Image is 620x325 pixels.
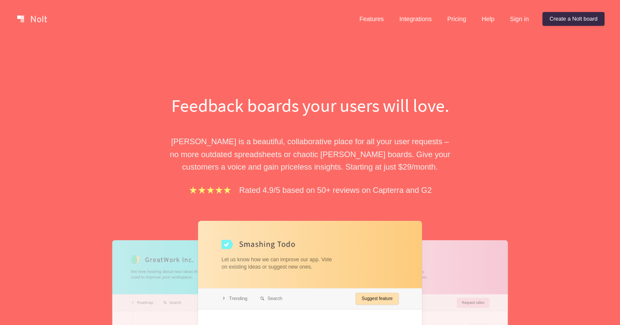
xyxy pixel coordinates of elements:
p: [PERSON_NAME] is a beautiful, collaborative place for all your user requests – no more outdated s... [161,135,459,173]
a: Features [353,12,391,26]
a: Pricing [440,12,473,26]
p: Rated 4.9/5 based on 50+ reviews on Capterra and G2 [239,184,432,196]
h1: Feedback boards your users will love. [161,93,459,118]
a: Sign in [503,12,536,26]
a: Create a Nolt board [542,12,604,26]
a: Integrations [392,12,438,26]
a: Help [475,12,502,26]
img: stars.b067e34983.png [188,185,232,195]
